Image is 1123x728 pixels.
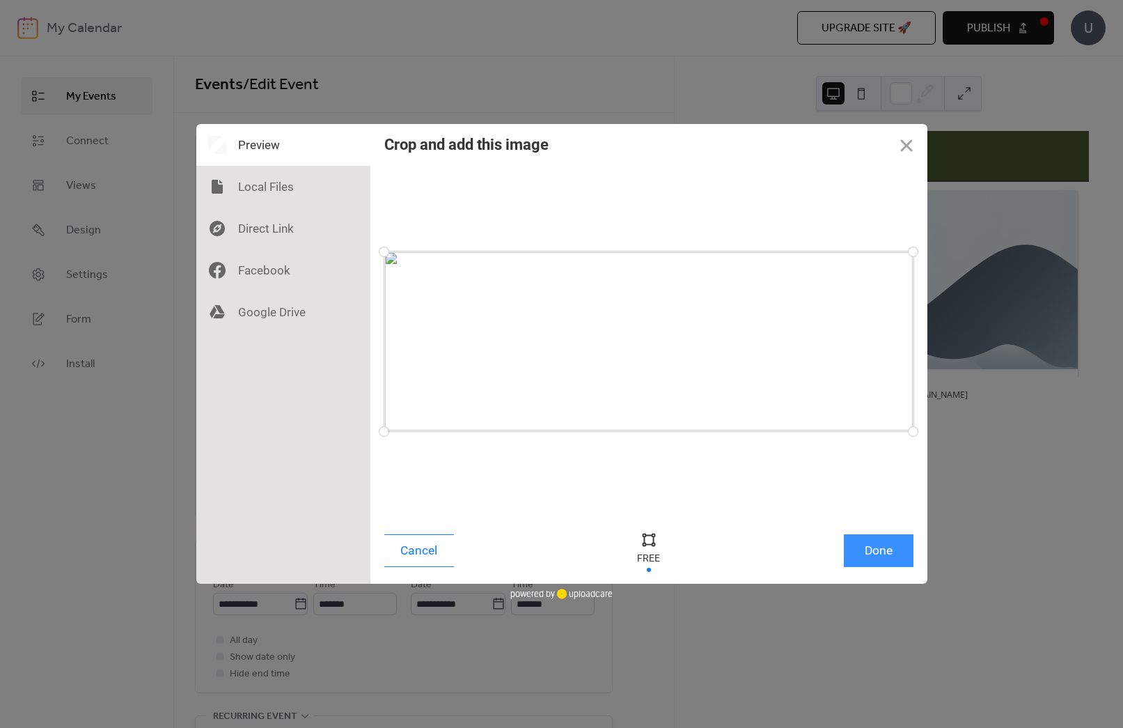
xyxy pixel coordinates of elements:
[196,124,370,166] div: Preview
[196,208,370,249] div: Direct Link
[196,249,370,291] div: Facebook
[555,589,613,599] a: uploadcare
[886,124,927,166] button: Close
[384,534,454,567] button: Cancel
[196,166,370,208] div: Local Files
[844,534,913,567] button: Done
[384,136,549,153] div: Crop and add this image
[196,291,370,333] div: Google Drive
[510,584,613,605] div: powered by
